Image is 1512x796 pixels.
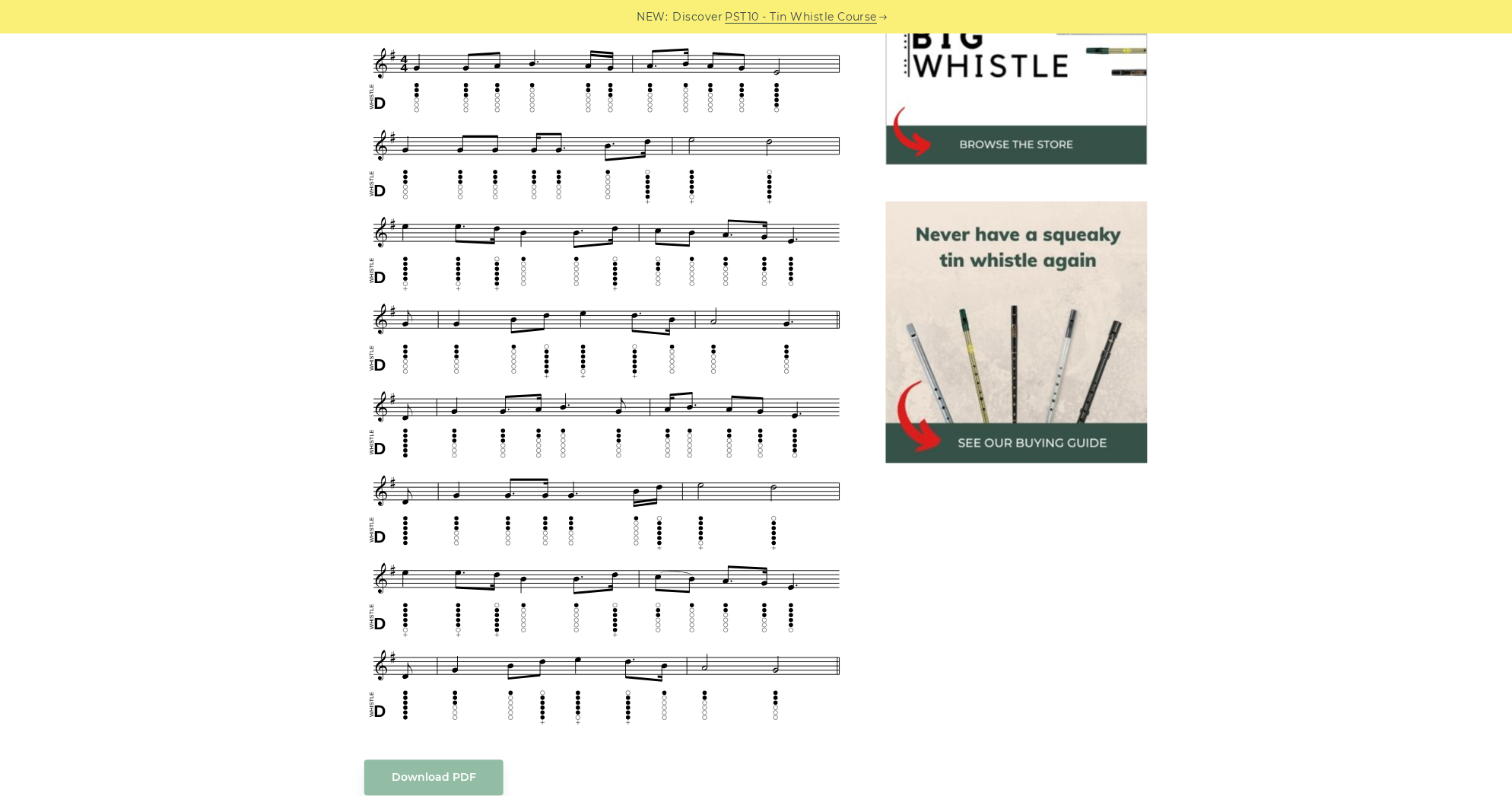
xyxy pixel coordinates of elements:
span: NEW: [637,8,669,26]
span: Discover [673,8,723,26]
a: Download PDF [364,760,503,796]
img: tin whistle buying guide [886,202,1148,463]
a: PST10 - Tin Whistle Course [726,8,878,26]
